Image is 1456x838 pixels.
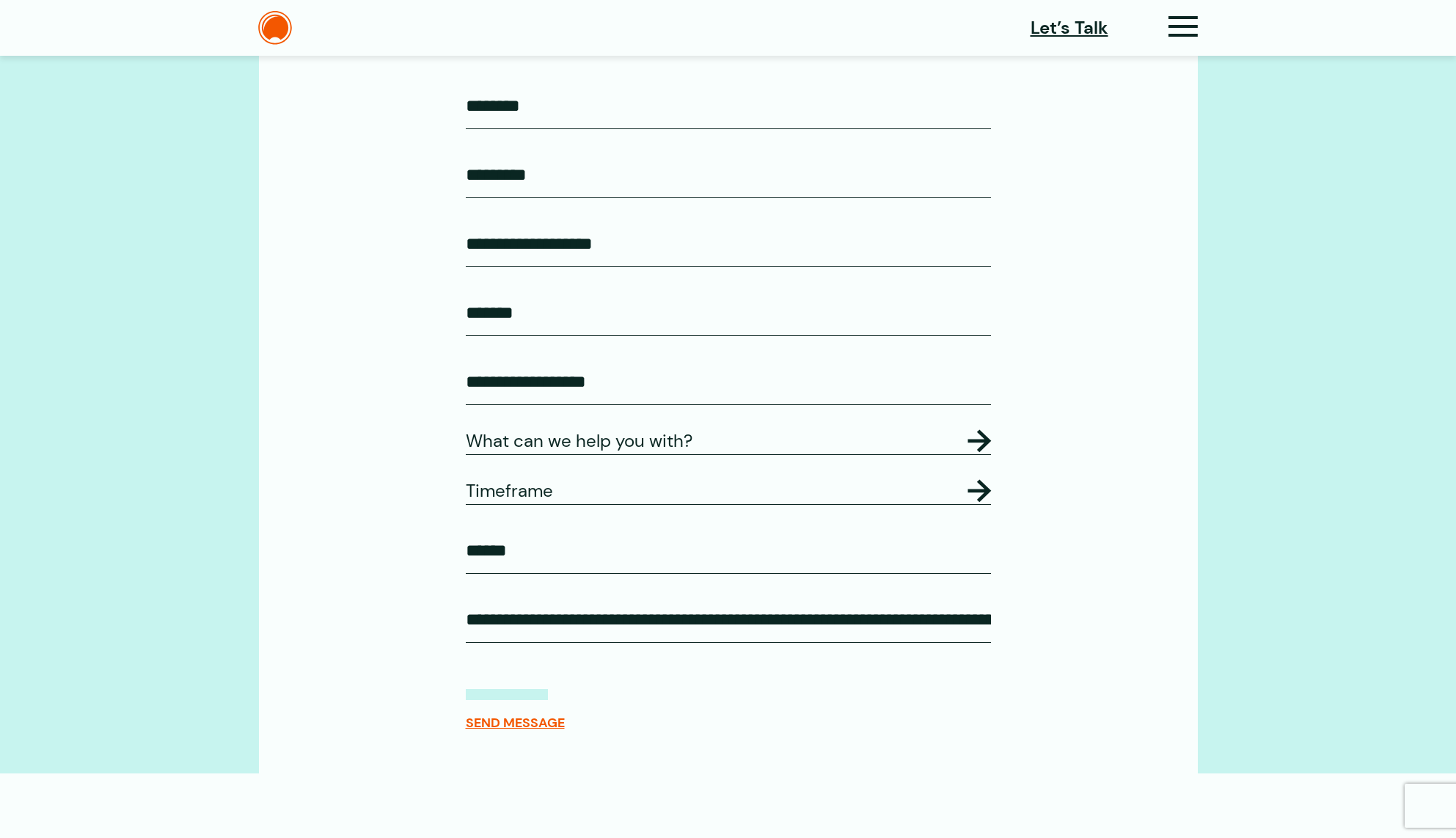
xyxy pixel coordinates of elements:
[466,478,991,504] legend: Timeframe
[466,715,565,731] span: SEND MESSAGE
[1031,15,1108,41] a: Let’s Talk
[466,689,565,731] button: SEND MESSAGE
[258,11,292,45] img: The Daylight Studio Logo
[466,428,991,454] legend: What can we help you with?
